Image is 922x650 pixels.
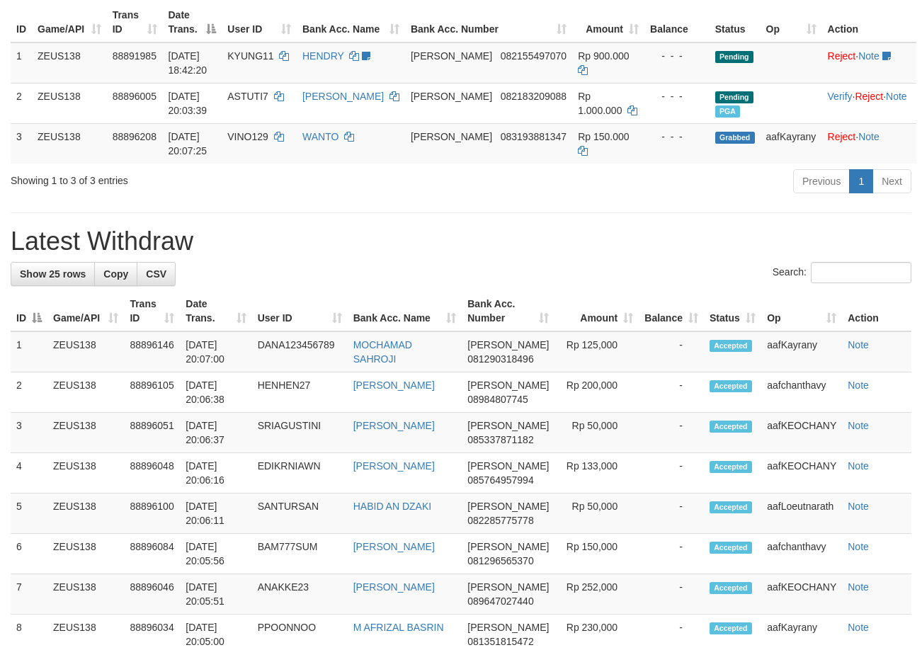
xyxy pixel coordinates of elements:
[20,268,86,280] span: Show 25 rows
[302,50,344,62] a: HENDRY
[710,421,752,433] span: Accepted
[180,574,251,615] td: [DATE] 20:05:51
[554,331,639,372] td: Rp 125,000
[180,331,251,372] td: [DATE] 20:07:00
[252,453,348,494] td: EDIKRNIAWN
[650,49,704,63] div: - - -
[252,331,348,372] td: DANA123456789
[650,89,704,103] div: - - -
[467,380,549,391] span: [PERSON_NAME]
[252,534,348,574] td: BAM777SUM
[761,2,822,42] th: Op: activate to sort column ascending
[11,123,32,164] td: 3
[353,460,435,472] a: [PERSON_NAME]
[11,2,32,42] th: ID
[639,574,704,615] td: -
[467,420,549,431] span: [PERSON_NAME]
[554,291,639,331] th: Amount: activate to sort column ascending
[180,372,251,413] td: [DATE] 20:06:38
[107,2,163,42] th: Trans ID: activate to sort column ascending
[848,541,869,552] a: Note
[47,291,124,331] th: Game/API: activate to sort column ascending
[710,380,752,392] span: Accepted
[828,50,856,62] a: Reject
[11,168,374,188] div: Showing 1 to 3 of 3 entries
[124,331,180,372] td: 88896146
[572,2,644,42] th: Amount: activate to sort column ascending
[411,91,492,102] span: [PERSON_NAME]
[467,353,533,365] span: Copy 081290318496 to clipboard
[715,132,755,144] span: Grabbed
[467,339,549,350] span: [PERSON_NAME]
[124,453,180,494] td: 88896048
[124,372,180,413] td: 88896105
[32,83,107,123] td: ZEUS138
[103,268,128,280] span: Copy
[761,331,842,372] td: aafKayrany
[761,291,842,331] th: Op: activate to sort column ascending
[822,83,916,123] td: · ·
[11,413,47,453] td: 3
[848,460,869,472] a: Note
[124,534,180,574] td: 88896084
[302,131,338,142] a: WANTO
[761,372,842,413] td: aafchanthavy
[554,534,639,574] td: Rp 150,000
[467,501,549,512] span: [PERSON_NAME]
[11,291,47,331] th: ID: activate to sort column descending
[411,131,492,142] span: [PERSON_NAME]
[47,331,124,372] td: ZEUS138
[252,413,348,453] td: SRIAGUSTINI
[554,574,639,615] td: Rp 252,000
[639,291,704,331] th: Balance: activate to sort column ascending
[227,50,273,62] span: KYUNG11
[47,413,124,453] td: ZEUS138
[578,91,622,116] span: Rp 1.000.000
[710,2,761,42] th: Status
[348,291,462,331] th: Bank Acc. Name: activate to sort column ascending
[11,83,32,123] td: 2
[467,541,549,552] span: [PERSON_NAME]
[872,169,911,193] a: Next
[704,291,761,331] th: Status: activate to sort column ascending
[124,574,180,615] td: 88896046
[761,413,842,453] td: aafKEOCHANY
[811,262,911,283] input: Search:
[180,534,251,574] td: [DATE] 20:05:56
[842,291,911,331] th: Action
[886,91,907,102] a: Note
[411,50,492,62] span: [PERSON_NAME]
[467,460,549,472] span: [PERSON_NAME]
[32,42,107,84] td: ZEUS138
[848,420,869,431] a: Note
[405,2,572,42] th: Bank Acc. Number: activate to sort column ascending
[554,413,639,453] td: Rp 50,000
[32,2,107,42] th: Game/API: activate to sort column ascending
[848,581,869,593] a: Note
[650,130,704,144] div: - - -
[353,541,435,552] a: [PERSON_NAME]
[855,91,883,102] a: Reject
[11,42,32,84] td: 1
[710,542,752,554] span: Accepted
[822,123,916,164] td: ·
[47,453,124,494] td: ZEUS138
[848,501,869,512] a: Note
[644,2,710,42] th: Balance
[639,453,704,494] td: -
[227,91,268,102] span: ASTUTI7
[180,291,251,331] th: Date Trans.: activate to sort column ascending
[467,555,533,566] span: Copy 081296565370 to clipboard
[578,50,629,62] span: Rp 900.000
[858,50,880,62] a: Note
[467,434,533,445] span: Copy 085337871182 to clipboard
[47,372,124,413] td: ZEUS138
[828,91,853,102] a: Verify
[353,339,412,365] a: MOCHAMAD SAHROJI
[47,494,124,534] td: ZEUS138
[180,494,251,534] td: [DATE] 20:06:11
[639,534,704,574] td: -
[163,2,222,42] th: Date Trans.: activate to sort column descending
[822,42,916,84] td: ·
[11,372,47,413] td: 2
